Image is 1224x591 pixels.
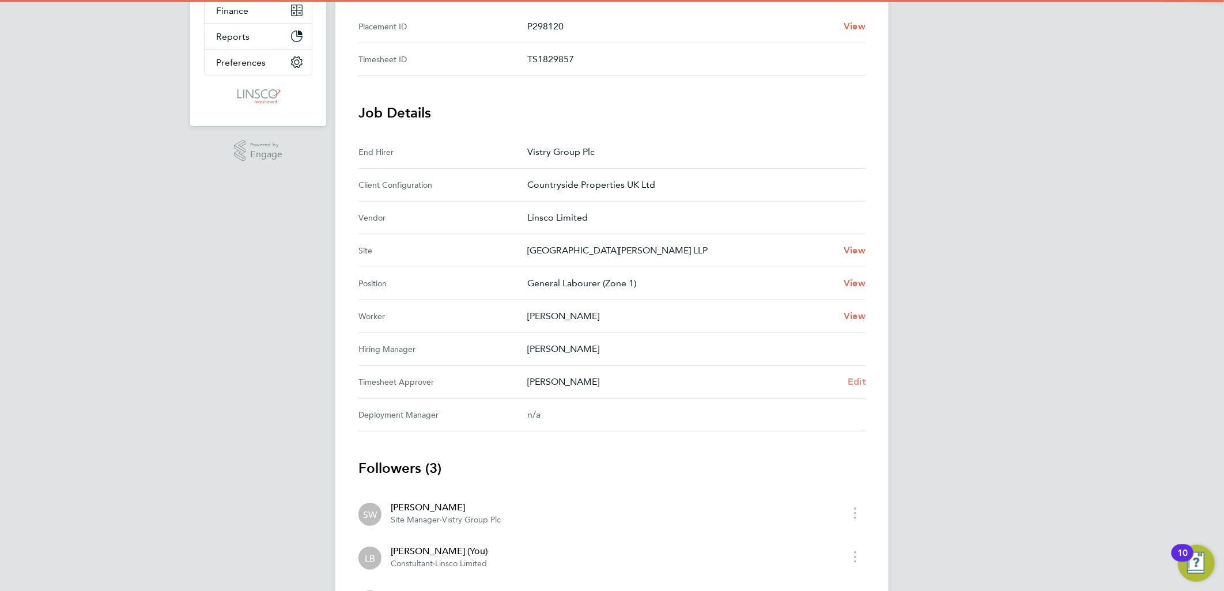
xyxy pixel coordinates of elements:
[845,548,866,566] button: timesheet menu
[358,20,527,33] div: Placement ID
[216,5,248,16] span: Finance
[844,276,866,290] a: View
[250,150,282,160] span: Engage
[358,375,527,389] div: Timesheet Approver
[440,515,442,525] span: ·
[391,501,501,514] div: [PERSON_NAME]
[1177,553,1188,568] div: 10
[205,50,312,75] button: Preferences
[848,375,866,389] a: Edit
[358,459,866,478] h3: Followers (3)
[358,244,527,257] div: Site
[358,408,527,422] div: Deployment Manager
[358,547,381,570] div: Lauren Butler (You)
[527,145,856,159] p: Vistry Group Plc
[527,342,856,356] p: [PERSON_NAME]
[234,87,282,105] img: linsco-logo-retina.png
[391,515,440,525] span: Site Manager
[527,211,856,225] p: Linsco Limited
[845,504,866,522] button: timesheet menu
[435,559,487,569] span: Linsco Limited
[363,508,377,521] span: SW
[358,145,527,159] div: End Hirer
[844,20,866,33] a: View
[527,20,834,33] p: P298120
[844,310,866,321] span: View
[527,309,834,323] p: [PERSON_NAME]
[205,24,312,49] button: Reports
[358,276,527,290] div: Position
[527,52,856,66] p: TS1829857
[844,21,866,32] span: View
[844,244,866,257] a: View
[1178,545,1215,582] button: Open Resource Center, 10 new notifications
[433,559,435,569] span: ·
[527,276,834,290] p: General Labourer (Zone 1)
[848,376,866,387] span: Edit
[527,375,838,389] p: [PERSON_NAME]
[442,515,501,525] span: Vistry Group Plc
[234,140,283,162] a: Powered byEngage
[844,245,866,256] span: View
[216,57,266,68] span: Preferences
[250,140,282,150] span: Powered by
[527,178,856,192] p: Countryside Properties UK Ltd
[527,408,847,422] div: n/a
[358,342,527,356] div: Hiring Manager
[527,244,834,257] p: [GEOGRAPHIC_DATA][PERSON_NAME] LLP
[358,503,381,526] div: Sam Williams
[216,31,250,42] span: Reports
[358,52,527,66] div: Timesheet ID
[358,309,527,323] div: Worker
[391,544,488,558] div: [PERSON_NAME] (You)
[204,87,312,105] a: Go to home page
[844,309,866,323] a: View
[844,278,866,289] span: View
[358,104,866,122] h3: Job Details
[391,559,433,569] span: Constultant
[358,211,527,225] div: Vendor
[365,552,375,565] span: LB
[358,178,527,192] div: Client Configuration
